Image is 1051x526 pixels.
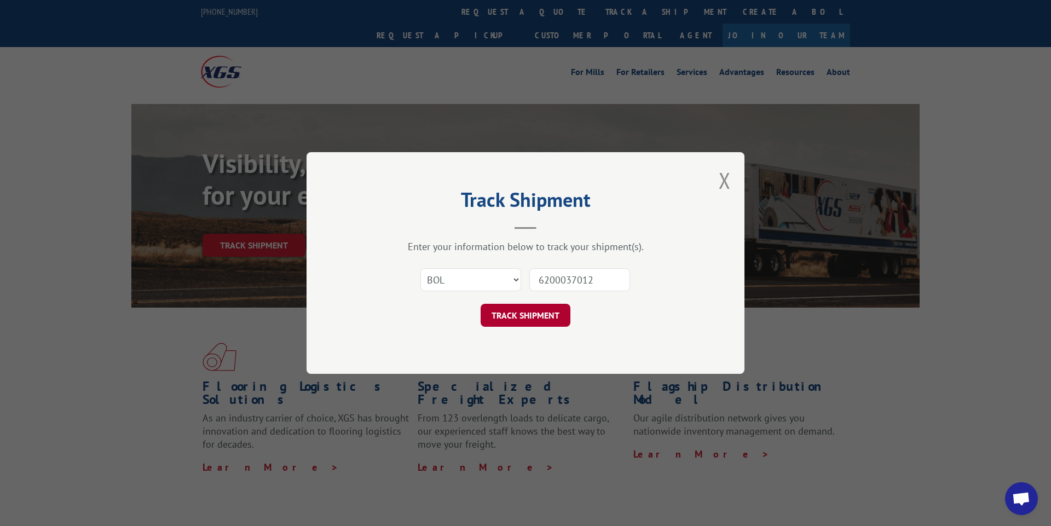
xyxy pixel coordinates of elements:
[719,166,731,195] button: Close modal
[1005,482,1038,515] div: Open chat
[529,268,630,291] input: Number(s)
[481,304,570,327] button: TRACK SHIPMENT
[361,192,690,213] h2: Track Shipment
[361,240,690,253] div: Enter your information below to track your shipment(s).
